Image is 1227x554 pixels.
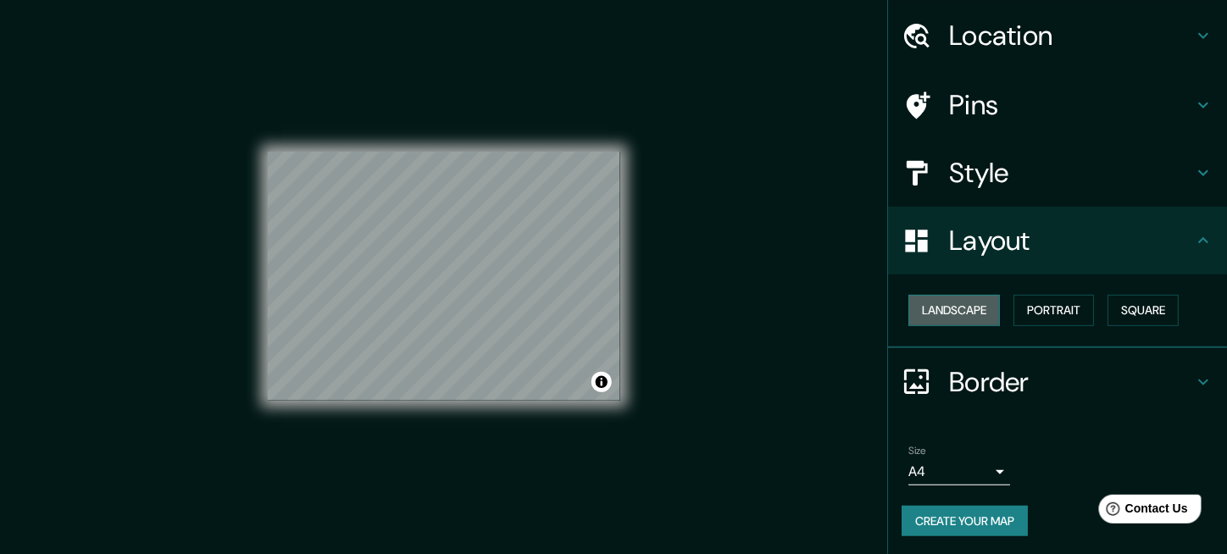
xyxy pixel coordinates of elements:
[591,372,612,392] button: Toggle attribution
[888,207,1227,274] div: Layout
[888,348,1227,416] div: Border
[949,19,1193,53] h4: Location
[888,2,1227,69] div: Location
[1076,488,1208,535] iframe: Help widget launcher
[908,458,1010,485] div: A4
[949,365,1193,399] h4: Border
[1013,295,1094,326] button: Portrait
[268,152,620,401] canvas: Map
[902,506,1028,537] button: Create your map
[908,443,926,457] label: Size
[949,156,1193,190] h4: Style
[888,71,1227,139] div: Pins
[908,295,1000,326] button: Landscape
[949,224,1193,258] h4: Layout
[1108,295,1179,326] button: Square
[949,88,1193,122] h4: Pins
[888,139,1227,207] div: Style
